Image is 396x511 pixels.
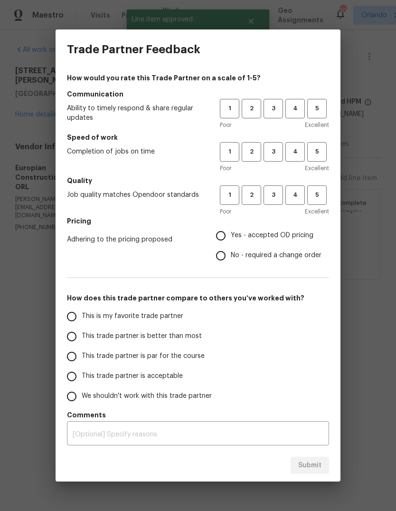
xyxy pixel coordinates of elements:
[67,216,329,226] h5: Pricing
[308,190,326,201] span: 5
[216,226,329,266] div: Pricing
[305,164,329,173] span: Excellent
[220,164,231,173] span: Poor
[82,351,205,361] span: This trade partner is par for the course
[243,146,260,157] span: 2
[231,231,313,241] span: Yes - accepted OD pricing
[221,103,238,114] span: 1
[221,190,238,201] span: 1
[67,190,205,200] span: Job quality matches Opendoor standards
[67,73,329,83] h4: How would you rate this Trade Partner on a scale of 1-5?
[243,103,260,114] span: 2
[285,99,305,118] button: 4
[307,99,327,118] button: 5
[82,331,202,341] span: This trade partner is better than most
[286,190,304,201] span: 4
[264,142,283,162] button: 3
[242,99,261,118] button: 2
[82,391,212,401] span: We shouldn't work with this trade partner
[264,146,282,157] span: 3
[221,146,238,157] span: 1
[286,103,304,114] span: 4
[264,185,283,205] button: 3
[242,185,261,205] button: 2
[305,120,329,130] span: Excellent
[82,371,183,381] span: This trade partner is acceptable
[231,251,321,260] span: No - required a change order
[285,142,305,162] button: 4
[67,133,329,142] h5: Speed of work
[67,104,205,123] span: Ability to timely respond & share regular updates
[264,99,283,118] button: 3
[67,307,329,406] div: How does this trade partner compare to others you’ve worked with?
[308,103,326,114] span: 5
[220,142,239,162] button: 1
[307,142,327,162] button: 5
[220,99,239,118] button: 1
[286,146,304,157] span: 4
[67,43,200,56] h3: Trade Partner Feedback
[67,89,329,99] h5: Communication
[305,207,329,216] span: Excellent
[82,311,183,321] span: This is my favorite trade partner
[243,190,260,201] span: 2
[308,146,326,157] span: 5
[307,185,327,205] button: 5
[220,120,231,130] span: Poor
[264,103,282,114] span: 3
[285,185,305,205] button: 4
[67,410,329,420] h5: Comments
[220,207,231,216] span: Poor
[242,142,261,162] button: 2
[67,176,329,185] h5: Quality
[220,185,239,205] button: 1
[67,235,201,244] span: Adhering to the pricing proposed
[264,190,282,201] span: 3
[67,293,329,303] h5: How does this trade partner compare to others you’ve worked with?
[67,147,205,156] span: Completion of jobs on time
